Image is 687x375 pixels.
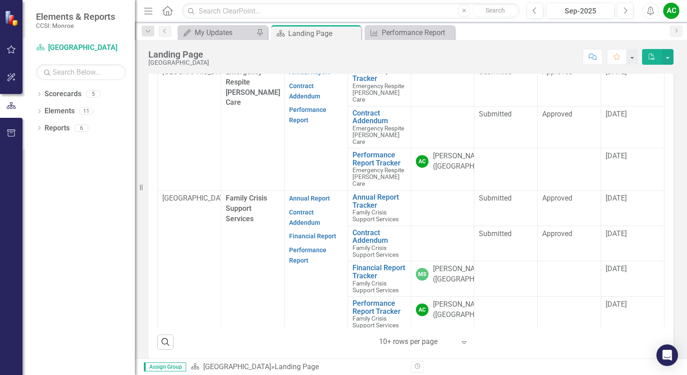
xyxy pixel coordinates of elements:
span: [DATE] [606,194,627,202]
a: My Updates [180,27,254,38]
td: Double-Click to Edit Right Click for Context Menu [348,226,411,261]
button: Search [473,4,517,17]
div: My Updates [195,27,254,38]
div: Landing Page [288,28,359,39]
td: Double-Click to Edit Right Click for Context Menu [348,261,411,297]
span: Family Crisis Support Services [352,280,399,294]
p: [GEOGRAPHIC_DATA] [162,193,216,204]
a: Contract Addendum [352,229,406,245]
span: Approved [542,194,572,202]
span: [DATE] [606,110,627,118]
input: Search ClearPoint... [182,3,520,19]
span: Emergency Respite [PERSON_NAME] Care [352,82,404,103]
td: Double-Click to Edit Right Click for Context Menu [348,148,411,191]
div: 5 [86,90,100,98]
div: Sep-2025 [549,6,611,17]
a: Financial Report Tracker [352,264,406,280]
span: Submitted [479,229,512,238]
td: Double-Click to Edit [538,226,601,261]
td: Double-Click to Edit Right Click for Context Menu [348,106,411,148]
span: Approved [542,110,572,118]
span: Family Crisis Support Services [226,194,267,223]
td: Double-Click to Edit Right Click for Context Menu [348,190,411,226]
a: Annual Report [289,68,330,76]
a: Performance Report [289,106,326,124]
td: Double-Click to Edit [538,297,601,332]
span: Family Crisis Support Services [352,315,399,329]
div: MS [416,268,428,281]
img: ClearPoint Strategy [4,10,20,26]
span: Family Crisis Support Services [352,209,399,223]
a: Annual Report [289,195,330,202]
span: Approved [542,67,572,76]
td: Double-Click to Edit [538,148,601,191]
td: Double-Click to Edit [474,226,538,261]
button: Sep-2025 [546,3,615,19]
div: » [191,362,404,372]
span: Assign Group [144,362,186,371]
span: [DATE] [606,264,627,273]
td: Double-Click to Edit [474,106,538,148]
span: Submitted [479,194,512,202]
a: Annual Report Tracker [352,193,406,209]
td: Double-Click to Edit [474,148,538,191]
span: Search [486,7,505,14]
div: [GEOGRAPHIC_DATA] [148,59,209,66]
td: Double-Click to Edit [538,64,601,106]
a: Annual Report Tracker [352,67,406,83]
td: Double-Click to Edit [538,190,601,226]
div: [PERSON_NAME] ([GEOGRAPHIC_DATA]) [433,151,506,172]
div: [PERSON_NAME] ([GEOGRAPHIC_DATA]) [433,299,506,320]
div: Open Intercom Messenger [656,344,678,366]
td: Double-Click to Edit Right Click for Context Menu [348,64,411,106]
a: Reports [45,123,70,134]
div: 11 [79,107,94,115]
td: Double-Click to Edit [538,106,601,148]
span: Approved [542,229,572,238]
div: 6 [74,124,89,132]
span: Elements & Reports [36,11,115,22]
div: AC [416,304,428,316]
div: Landing Page [148,49,209,59]
div: Landing Page [275,362,319,371]
span: [DATE] [606,67,627,76]
div: AC [416,155,428,168]
span: Emergency Respite [PERSON_NAME] Care [352,125,404,145]
a: Financial Report [289,232,336,240]
a: Contract Addendum [289,209,320,226]
td: Double-Click to Edit Right Click for Context Menu [348,297,411,332]
span: [DATE] [606,229,627,238]
span: Submitted [479,110,512,118]
td: Double-Click to Edit [474,297,538,332]
div: Performance Report [382,27,452,38]
td: Double-Click to Edit [474,64,538,106]
span: Family Crisis Support Services [352,244,399,258]
small: CCSI: Monroe [36,22,115,29]
a: Contract Addendum [289,82,320,100]
span: [DATE] [606,152,627,160]
input: Search Below... [36,64,126,80]
a: Performance Report [367,27,452,38]
span: Emergency Respite [PERSON_NAME] Care [352,166,404,187]
a: [GEOGRAPHIC_DATA] [203,362,271,371]
td: Double-Click to Edit [474,261,538,297]
a: Performance Report [289,246,326,264]
a: [GEOGRAPHIC_DATA] [36,43,126,53]
a: Scorecards [45,89,81,99]
button: AC [663,3,679,19]
span: Submitted [479,67,512,76]
div: [PERSON_NAME] ([GEOGRAPHIC_DATA]) [433,264,506,285]
span: [DATE] [606,300,627,308]
a: Elements [45,106,75,116]
td: Double-Click to Edit [474,190,538,226]
a: Performance Report Tracker [352,151,406,167]
a: Contract Addendum [352,109,406,125]
td: Double-Click to Edit [538,261,601,297]
a: Performance Report Tracker [352,299,406,315]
